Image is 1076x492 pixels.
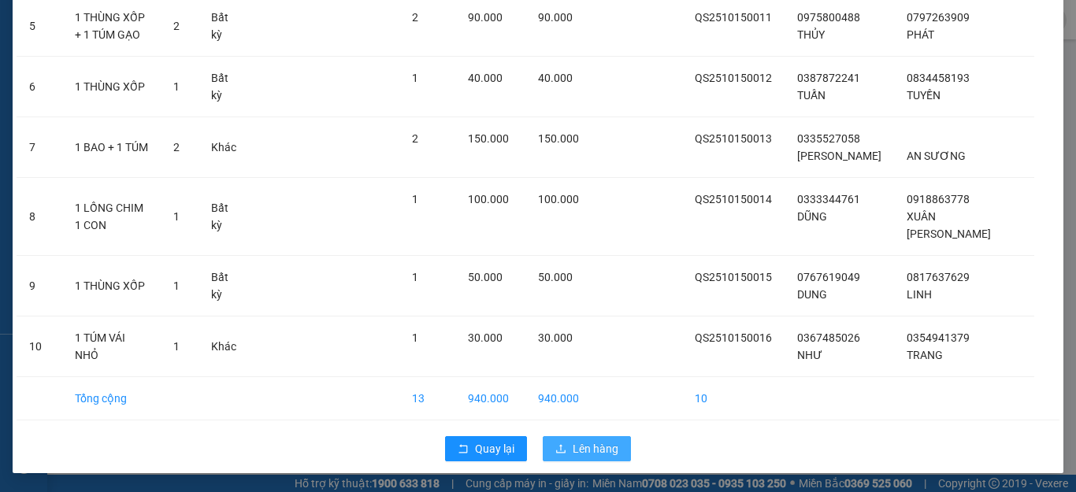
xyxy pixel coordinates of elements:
[543,436,631,461] button: uploadLên hàng
[412,331,418,344] span: 1
[62,117,161,178] td: 1 BAO + 1 TÚM
[907,89,941,102] span: TUYỀN
[797,132,860,145] span: 0335527058
[17,57,62,117] td: 6
[468,72,503,84] span: 40.000
[907,210,991,240] span: XUÂN [PERSON_NAME]
[468,11,503,24] span: 90.000
[468,271,503,283] span: 50.000
[695,271,772,283] span: QS2510150015
[173,80,180,93] span: 1
[199,316,251,377] td: Khác
[695,193,772,205] span: QS2510150014
[20,102,69,176] b: Xe Đăng Nhân
[695,72,772,84] span: QS2510150012
[538,331,573,344] span: 30.000
[97,23,156,97] b: Gửi khách hàng
[538,193,579,205] span: 100.000
[907,72,970,84] span: 0834458193
[62,377,161,420] td: Tổng cộng
[62,57,161,117] td: 1 THÙNG XỐP
[199,256,251,316] td: Bất kỳ
[538,132,579,145] span: 150.000
[173,20,180,32] span: 2
[907,11,970,24] span: 0797263909
[132,75,217,94] li: (c) 2017
[797,331,860,344] span: 0367485026
[62,178,161,256] td: 1 LỒNG CHIM 1 CON
[797,11,860,24] span: 0975800488
[458,443,469,456] span: rollback
[797,193,860,205] span: 0333344761
[199,117,251,178] td: Khác
[62,316,161,377] td: 1 TÚM VÁI NHỎ
[173,210,180,223] span: 1
[797,28,825,41] span: THỦY
[907,331,970,344] span: 0354941379
[797,72,860,84] span: 0387872241
[171,20,209,57] img: logo.jpg
[17,316,62,377] td: 10
[797,150,881,162] span: [PERSON_NAME]
[412,193,418,205] span: 1
[682,377,785,420] td: 10
[573,440,618,457] span: Lên hàng
[695,11,772,24] span: QS2510150011
[173,279,180,292] span: 1
[132,60,217,72] b: [DOMAIN_NAME]
[907,288,932,301] span: LINH
[797,271,860,283] span: 0767619049
[199,57,251,117] td: Bất kỳ
[399,377,455,420] td: 13
[538,72,573,84] span: 40.000
[695,132,772,145] span: QS2510150013
[797,349,822,361] span: NHƯ
[907,28,934,41] span: PHÁT
[797,210,827,223] span: DŨNG
[797,89,826,102] span: TUẤN
[468,193,509,205] span: 100.000
[62,256,161,316] td: 1 THÙNG XỐP
[907,349,943,361] span: TRANG
[412,132,418,145] span: 2
[455,377,525,420] td: 940.000
[907,150,966,162] span: AN SƯƠNG
[538,271,573,283] span: 50.000
[907,193,970,205] span: 0918863778
[17,117,62,178] td: 7
[173,141,180,154] span: 2
[173,340,180,353] span: 1
[695,331,772,344] span: QS2510150016
[907,271,970,283] span: 0817637629
[538,11,573,24] span: 90.000
[412,11,418,24] span: 2
[412,271,418,283] span: 1
[17,178,62,256] td: 8
[797,288,827,301] span: DUNG
[17,256,62,316] td: 9
[555,443,566,456] span: upload
[525,377,592,420] td: 940.000
[199,178,251,256] td: Bất kỳ
[412,72,418,84] span: 1
[468,331,503,344] span: 30.000
[468,132,509,145] span: 150.000
[445,436,527,461] button: rollbackQuay lại
[475,440,514,457] span: Quay lại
